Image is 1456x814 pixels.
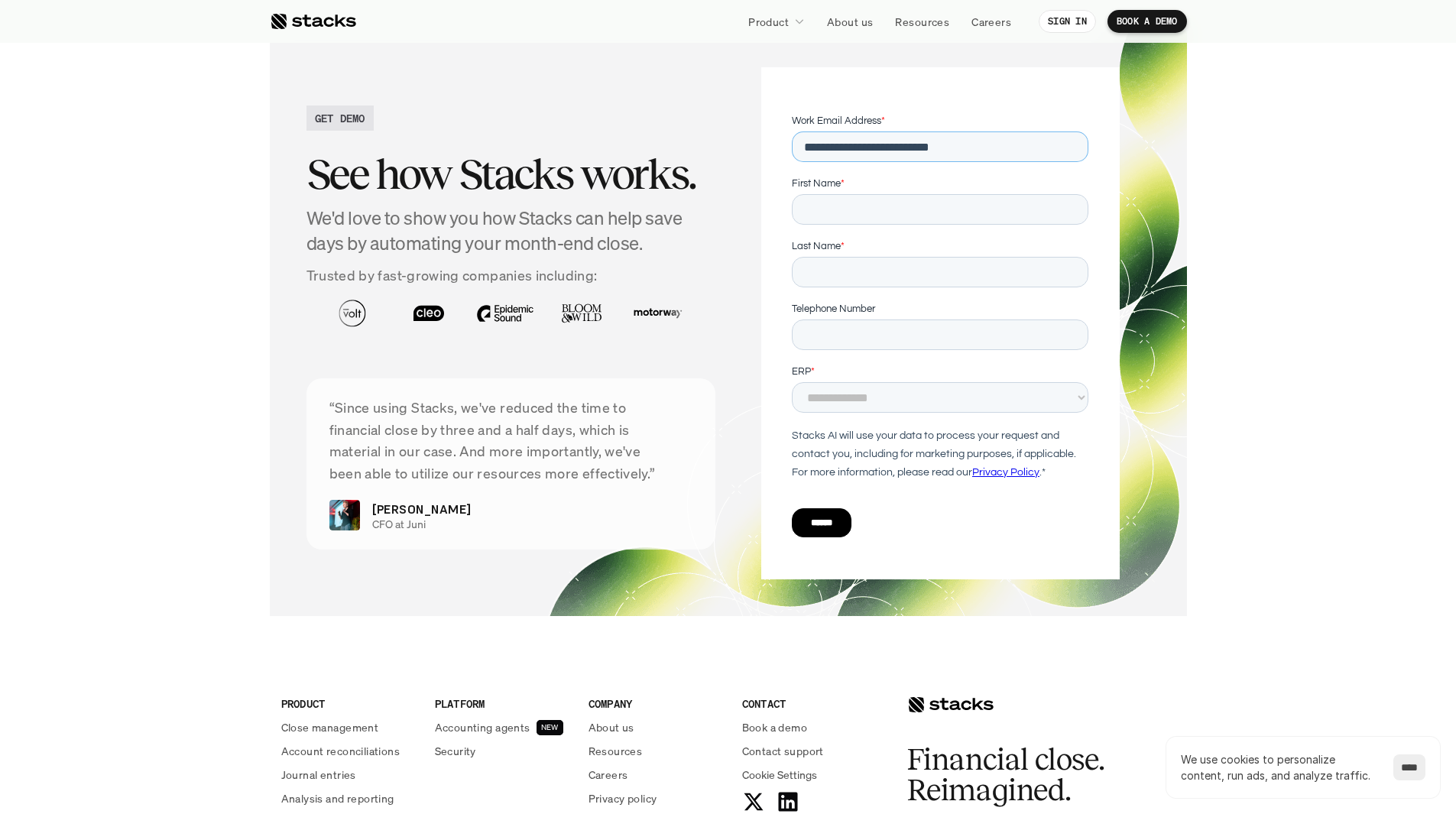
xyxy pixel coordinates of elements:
h2: See how Stacks works. [306,151,716,198]
p: Trusted by fast-growing companies including: [306,264,716,287]
p: CFO at Juni [372,518,680,531]
p: “Since using Stacks, we've reduced the time to financial close by three and a half days, which is... [329,397,693,485]
p: Resources [895,14,949,30]
p: Close management [281,719,379,735]
a: Resources [589,743,724,759]
button: Cookie Trigger [742,767,817,783]
p: Accounting agents [435,719,530,735]
p: Careers [971,14,1011,30]
p: Security [435,743,476,759]
p: Journal entries [281,767,356,783]
p: Analysis and reporting [281,790,394,806]
p: PLATFORM [435,696,570,712]
h4: We'd love to show you how Stacks can help save days by automating your month-end close. [306,206,716,257]
a: Privacy policy [589,790,724,806]
p: [PERSON_NAME] [372,500,472,518]
a: Security [435,743,570,759]
iframe: Form 0 [792,113,1088,550]
a: Close management [281,719,417,735]
a: Contact support [742,743,877,759]
p: SIGN IN [1048,16,1087,27]
h2: NEW [541,723,559,732]
p: Resources [589,743,643,759]
p: BOOK A DEMO [1117,16,1178,27]
a: Journal entries [281,767,417,783]
p: About us [827,14,873,30]
p: Book a demo [742,719,808,735]
a: Resources [886,8,958,35]
p: Account reconciliations [281,743,400,759]
a: Careers [589,767,724,783]
a: Careers [962,8,1020,35]
a: BOOK A DEMO [1107,10,1187,33]
p: We use cookies to personalize content, run ads, and analyze traffic. [1181,751,1378,783]
h2: GET DEMO [315,110,365,126]
a: About us [589,719,724,735]
p: Privacy policy [589,790,657,806]
p: CONTACT [742,696,877,712]
a: Book a demo [742,719,877,735]
h2: Financial close. Reimagined. [907,744,1137,806]
p: Careers [589,767,628,783]
p: Product [748,14,789,30]
p: COMPANY [589,696,724,712]
p: Contact support [742,743,824,759]
span: Cookie Settings [742,767,817,783]
a: Analysis and reporting [281,790,417,806]
a: SIGN IN [1039,10,1096,33]
a: Account reconciliations [281,743,417,759]
a: Accounting agentsNEW [435,719,570,735]
a: About us [818,8,882,35]
p: About us [589,719,634,735]
p: PRODUCT [281,696,417,712]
